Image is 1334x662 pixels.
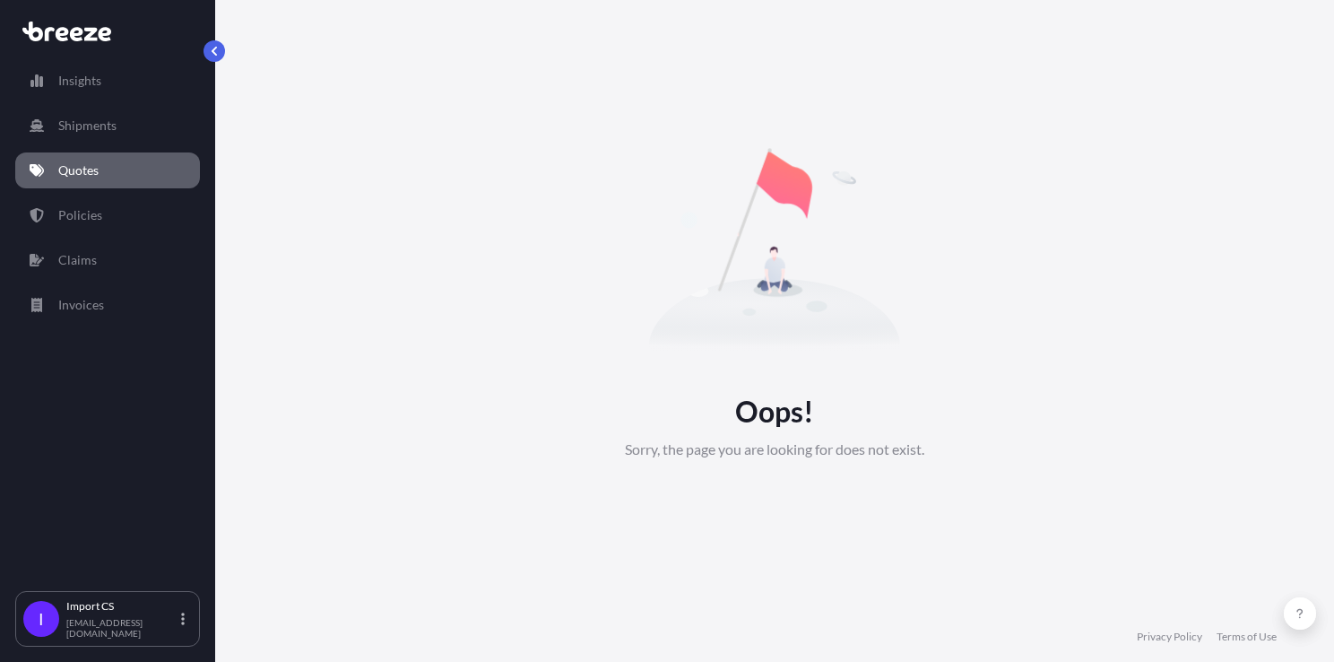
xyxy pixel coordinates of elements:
p: Invoices [58,296,104,314]
p: Sorry, the page you are looking for does not exist. [625,440,924,458]
p: Insights [58,72,101,90]
a: Policies [15,197,200,233]
a: Terms of Use [1217,630,1277,644]
p: Import CS [66,599,178,614]
p: Policies [58,206,102,224]
a: Claims [15,242,200,278]
a: Shipments [15,108,200,144]
p: Quotes [58,161,99,179]
p: Claims [58,251,97,269]
a: Quotes [15,152,200,188]
a: Invoices [15,287,200,323]
p: [EMAIL_ADDRESS][DOMAIN_NAME] [66,617,178,639]
a: Privacy Policy [1137,630,1202,644]
p: Oops! [625,390,924,433]
span: I [39,610,44,628]
a: Insights [15,63,200,99]
p: Shipments [58,117,117,135]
